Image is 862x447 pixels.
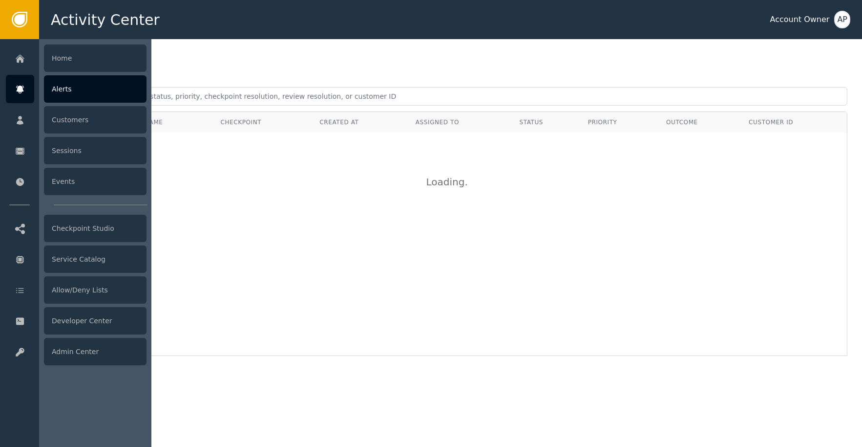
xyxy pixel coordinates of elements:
a: Allow/Deny Lists [6,276,147,304]
a: Developer Center [6,307,147,335]
div: Alert Name [123,118,206,127]
a: Customers [6,106,147,134]
a: Alerts [6,75,147,103]
div: Account Owner [770,14,829,25]
div: Outcome [666,118,734,127]
div: Checkpoint Studio [44,215,147,242]
div: Status [519,118,573,127]
a: Sessions [6,136,147,165]
span: Activity Center [51,9,160,31]
a: Checkpoint Studio [6,214,147,243]
div: Allow/Deny Lists [44,276,147,304]
div: Service Catalog [44,246,147,273]
a: Events [6,167,147,196]
button: AP [834,11,850,28]
div: Developer Center [44,307,147,335]
a: Admin Center [6,337,147,366]
div: Checkpoint [220,118,305,127]
div: Loading . [426,175,475,189]
div: Alerts [44,75,147,103]
div: Sessions [44,137,147,164]
div: Priority [588,118,652,127]
a: Home [6,44,147,72]
div: Created At [319,118,400,127]
div: Assigned To [416,118,505,127]
div: Home [44,45,147,72]
input: Search by alert ID, agent, status, priority, checkpoint resolution, review resolution, or custome... [54,87,847,106]
a: Service Catalog [6,245,147,273]
div: Events [44,168,147,195]
div: Customer ID [749,118,840,127]
div: Customers [44,106,147,134]
div: Admin Center [44,338,147,365]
